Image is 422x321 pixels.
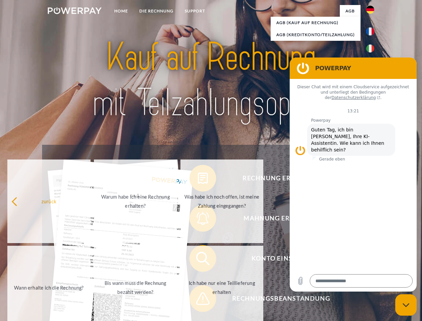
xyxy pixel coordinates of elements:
[189,165,363,192] button: Rechnung erhalten?
[395,294,417,316] iframe: Schaltfläche zum Öffnen des Messaging-Fensters; Konversation läuft
[180,159,264,243] a: Was habe ich noch offen, ist meine Zahlung eingegangen?
[98,279,173,297] div: Bis wann muss die Rechnung bezahlt werden?
[340,5,361,17] a: agb
[98,192,173,210] div: Warum habe ich eine Rechnung erhalten?
[109,5,134,17] a: Home
[366,6,374,14] img: de
[271,17,361,29] a: AGB (Kauf auf Rechnung)
[199,205,363,232] span: Mahnung erhalten?
[366,44,374,52] img: it
[189,285,363,312] button: Rechnungsbeanstandung
[366,27,374,35] img: fr
[271,29,361,41] a: AGB (Kreditkonto/Teilzahlung)
[179,5,211,17] a: SUPPORT
[290,58,417,292] iframe: Messaging-Fenster
[189,205,363,232] button: Mahnung erhalten?
[48,7,102,14] img: logo-powerpay-white.svg
[64,32,358,128] img: title-powerpay_de.svg
[134,5,179,17] a: DIE RECHNUNG
[11,283,87,292] div: Wann erhalte ich die Rechnung?
[184,192,260,210] div: Was habe ich noch offen, ist meine Zahlung eingegangen?
[199,165,363,192] span: Rechnung erhalten?
[199,245,363,272] span: Konto einsehen
[184,279,260,297] div: Ich habe nur eine Teillieferung erhalten
[199,285,363,312] span: Rechnungsbeanstandung
[189,245,363,272] button: Konto einsehen
[11,197,87,206] div: zurück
